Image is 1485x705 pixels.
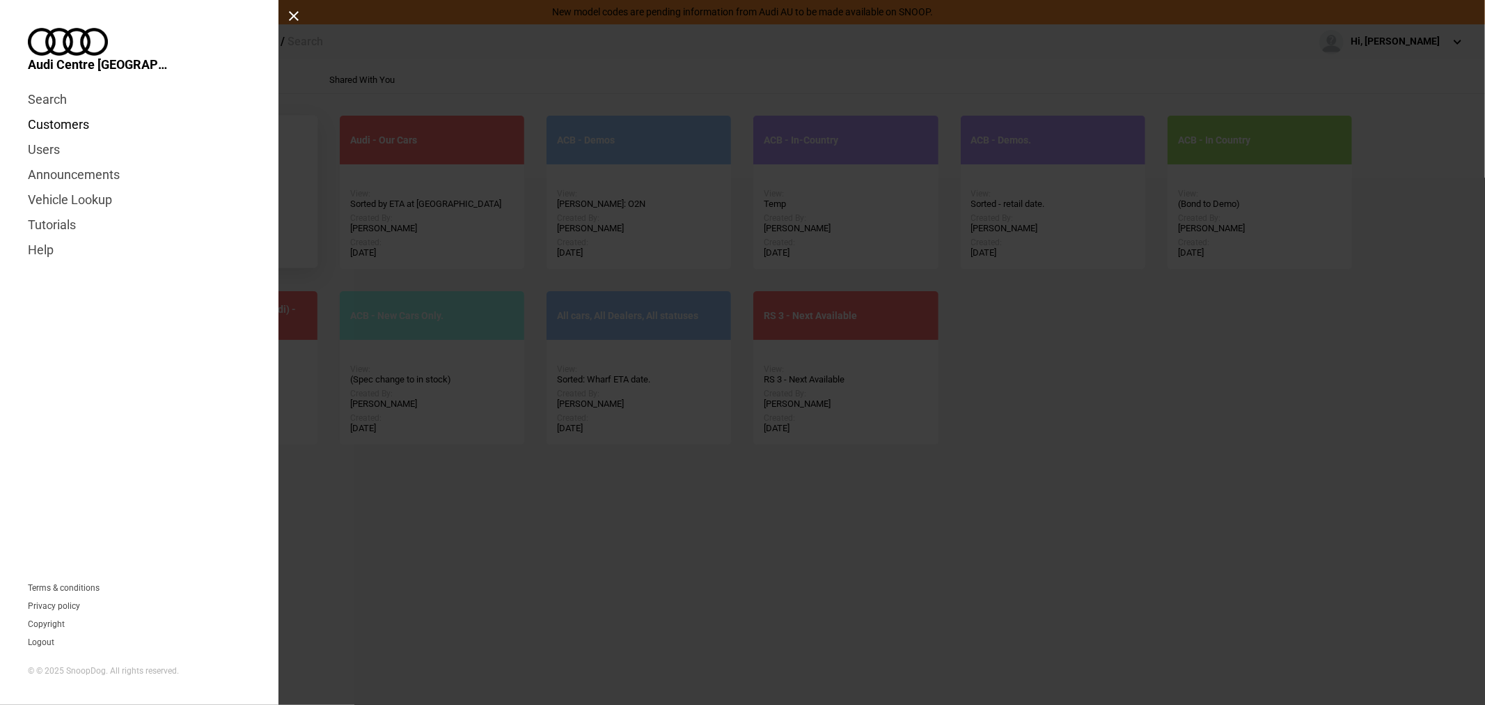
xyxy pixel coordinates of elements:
[28,162,251,187] a: Announcements
[28,638,54,646] button: Logout
[28,620,65,628] a: Copyright
[28,137,251,162] a: Users
[28,238,251,263] a: Help
[28,212,251,238] a: Tutorials
[28,56,167,73] span: Audi Centre [GEOGRAPHIC_DATA]
[28,665,251,677] div: © © 2025 SnoopDog. All rights reserved.
[28,112,251,137] a: Customers
[28,28,108,56] img: audi.png
[28,187,251,212] a: Vehicle Lookup
[28,87,251,112] a: Search
[28,584,100,592] a: Terms & conditions
[28,602,80,610] a: Privacy policy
